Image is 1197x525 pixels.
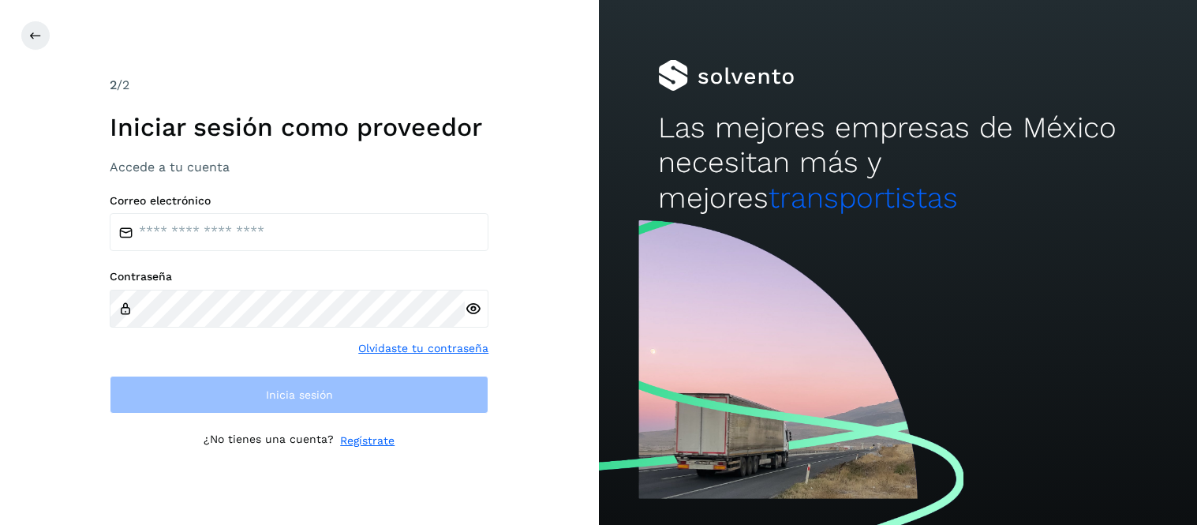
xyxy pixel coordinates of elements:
[658,111,1137,216] h2: Las mejores empresas de México necesitan más y mejores
[266,389,333,400] span: Inicia sesión
[358,340,488,357] a: Olvidaste tu contraseña
[110,159,488,174] h3: Accede a tu cuenta
[110,376,488,414] button: Inicia sesión
[769,181,958,215] span: transportistas
[110,194,488,208] label: Correo electrónico
[110,76,488,95] div: /2
[340,433,395,449] a: Regístrate
[110,270,488,283] label: Contraseña
[204,433,334,449] p: ¿No tienes una cuenta?
[110,77,117,92] span: 2
[110,112,488,142] h1: Iniciar sesión como proveedor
